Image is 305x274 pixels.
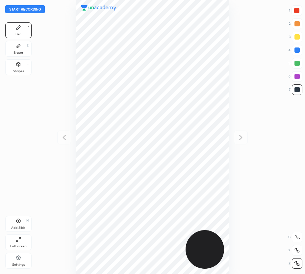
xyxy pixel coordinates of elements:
[288,245,302,256] div: X
[289,18,302,29] div: 2
[12,263,25,266] div: Settings
[289,258,302,269] div: Z
[13,51,23,54] div: Eraser
[27,25,29,29] div: P
[289,32,302,42] div: 3
[81,5,116,11] img: logo.38c385cc.svg
[27,62,29,66] div: L
[27,44,29,47] div: E
[15,33,21,36] div: Pen
[289,84,302,95] div: 7
[5,5,45,13] button: Start recording
[13,70,24,73] div: Shapes
[11,226,26,229] div: Add Slide
[26,219,29,222] div: H
[289,71,302,82] div: 6
[27,237,29,241] div: F
[10,245,27,248] div: Full screen
[289,45,302,55] div: 4
[289,58,302,69] div: 5
[288,232,302,242] div: C
[289,5,302,16] div: 1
